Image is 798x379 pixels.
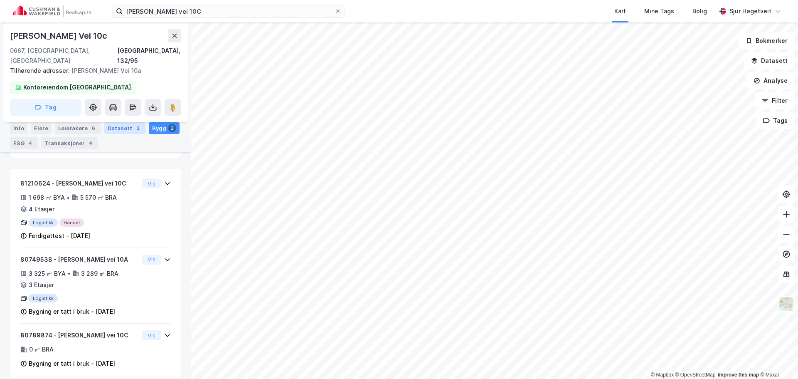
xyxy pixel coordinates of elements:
button: Datasett [744,52,795,69]
div: 1 698 ㎡ BYA [29,193,65,203]
button: Tags [756,112,795,129]
div: 0667, [GEOGRAPHIC_DATA], [GEOGRAPHIC_DATA] [10,46,117,66]
div: Transaksjoner [41,137,98,149]
div: Info [10,122,27,134]
div: 3 [168,124,176,132]
div: Kontoreiendom [GEOGRAPHIC_DATA] [23,82,131,92]
div: Bygning er tatt i bruk - [DATE] [29,359,115,369]
div: [GEOGRAPHIC_DATA], 132/95 [117,46,181,66]
div: Leietakere [55,122,101,134]
button: Tag [10,99,81,116]
iframe: Chat Widget [756,339,798,379]
div: 5 570 ㎡ BRA [80,193,117,203]
a: Mapbox [651,372,674,378]
a: OpenStreetMap [675,372,716,378]
button: Vis [142,178,161,188]
div: [PERSON_NAME] Vei 10c [10,29,109,42]
div: Bolig [692,6,707,16]
div: 80789874 - [PERSON_NAME] vei 10C [20,330,139,340]
div: 3 289 ㎡ BRA [81,269,118,279]
div: Kart [614,6,626,16]
img: Z [778,296,794,312]
div: • [67,270,71,277]
div: 4 Etasjer [29,204,54,214]
button: Analyse [746,72,795,89]
div: Mine Tags [644,6,674,16]
div: Eiere [31,122,52,134]
span: Tilhørende adresser: [10,67,71,74]
div: Sjur Høgetveit [729,6,771,16]
button: Vis [142,330,161,340]
div: 4 [26,139,34,147]
a: Improve this map [718,372,759,378]
button: Filter [755,92,795,109]
div: 4 [86,139,95,147]
div: Bygning er tatt i bruk - [DATE] [29,307,115,317]
div: • [66,194,70,201]
img: cushman-wakefield-realkapital-logo.202ea83816669bd177139c58696a8fa1.svg [13,5,92,17]
div: 80749538 - [PERSON_NAME] vei 10A [20,255,139,265]
div: Kontrollprogram for chat [756,339,798,379]
div: Bygg [149,122,180,134]
div: 81210624 - [PERSON_NAME] vei 10C [20,178,139,188]
div: Ferdigattest - [DATE] [29,231,90,241]
div: Datasett [104,122,145,134]
div: 0 ㎡ BRA [29,344,54,354]
div: ESG [10,137,38,149]
button: Vis [142,255,161,265]
div: 2 [134,124,142,132]
div: 3 Etasjer [29,280,54,290]
input: Søk på adresse, matrikkel, gårdeiere, leietakere eller personer [123,5,335,17]
div: 3 325 ㎡ BYA [29,269,66,279]
div: [PERSON_NAME] Vei 10a [10,66,175,76]
button: Bokmerker [739,32,795,49]
div: 6 [89,124,98,132]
